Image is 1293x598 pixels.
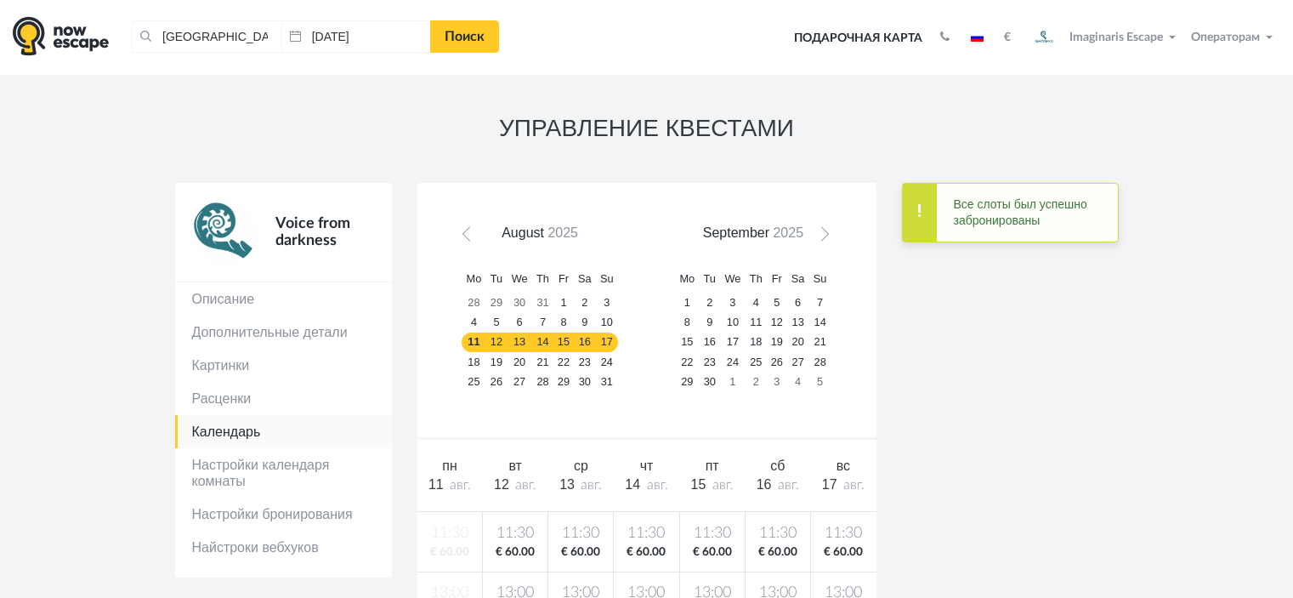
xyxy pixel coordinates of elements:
input: Город или название квеста [132,20,281,53]
span: Saturday [791,272,805,285]
a: 11 [462,333,485,352]
a: 17 [596,333,618,352]
a: 11 [746,313,767,333]
span: авг. [647,478,668,492]
span: € 60.00 [749,544,807,561]
a: 6 [507,313,532,333]
span: 17 [822,477,837,492]
a: 31 [532,293,553,313]
span: Tuesday [491,272,502,285]
span: Monday [679,272,695,285]
a: 21 [532,352,553,372]
a: 29 [553,372,574,391]
span: авг. [843,478,865,492]
span: September [703,225,769,240]
a: 28 [462,293,485,313]
a: 19 [767,333,787,352]
span: 11:30 [486,523,544,544]
a: 1 [675,293,699,313]
a: 26 [767,352,787,372]
a: 10 [720,313,746,333]
a: 2 [699,293,720,313]
a: 1 [720,372,746,391]
a: 5 [809,372,831,391]
a: 3 [596,293,618,313]
span: Friday [559,272,569,285]
span: Thursday [536,272,549,285]
span: авг. [581,478,602,492]
span: 2025 [547,225,578,240]
span: 12 [494,477,509,492]
span: вт [508,458,521,473]
a: 21 [809,333,831,352]
span: 11:30 [814,523,873,544]
span: пт [706,458,719,473]
span: Sunday [600,272,614,285]
span: Next [814,231,828,244]
a: 5 [767,293,787,313]
a: 12 [767,313,787,333]
span: чт [640,458,654,473]
a: 15 [675,333,699,352]
a: 7 [809,293,831,313]
a: 2 [574,293,596,313]
span: Prev [465,231,479,244]
span: авг. [712,478,734,492]
a: 30 [699,372,720,391]
a: Prev [459,225,484,250]
span: Thursday [750,272,763,285]
a: 7 [532,313,553,333]
a: 26 [486,372,508,391]
a: Найстроки вебхуков [175,531,392,564]
a: 4 [462,313,485,333]
a: Настройки бронирования [175,498,392,531]
span: 11:30 [552,523,610,544]
a: 28 [532,372,553,391]
a: Картинки [175,349,392,382]
a: 28 [809,352,831,372]
span: 15 [691,477,706,492]
a: 23 [574,352,596,372]
a: Описание [175,282,392,316]
button: € [995,29,1019,46]
span: Tuesday [704,272,716,285]
a: 24 [720,352,746,372]
button: Операторам [1187,29,1280,46]
a: 31 [596,372,618,391]
a: 20 [507,352,532,372]
span: 11 [428,477,444,492]
span: Friday [772,272,782,285]
a: 24 [596,352,618,372]
a: 3 [720,293,746,313]
div: Voice from darkness [257,200,375,265]
a: 2 [746,372,767,391]
a: 3 [767,372,787,391]
span: Imaginaris Escape [1069,28,1163,43]
span: August [502,225,544,240]
a: Настройки календаря комнаты [175,448,392,498]
a: 12 [486,333,508,352]
h3: УПРАВЛЕНИЕ КВЕСТАМИ [175,116,1119,142]
a: 10 [596,313,618,333]
a: 17 [720,333,746,352]
input: Дата [281,20,431,53]
span: 11:30 [749,523,807,544]
a: 22 [553,352,574,372]
a: Поиск [430,20,499,53]
a: Подарочная карта [788,20,928,57]
a: 13 [507,333,532,352]
a: 29 [675,372,699,391]
img: logo [13,16,109,56]
span: авг. [515,478,536,492]
div: Все слоты был успешно забронированы [902,183,1119,242]
a: 30 [507,293,532,313]
a: 14 [532,333,553,352]
a: 4 [746,293,767,313]
span: 2025 [773,225,803,240]
a: Next [809,225,834,250]
a: 30 [574,372,596,391]
a: 18 [746,333,767,352]
span: авг. [450,478,471,492]
a: 15 [553,333,574,352]
a: 22 [675,352,699,372]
